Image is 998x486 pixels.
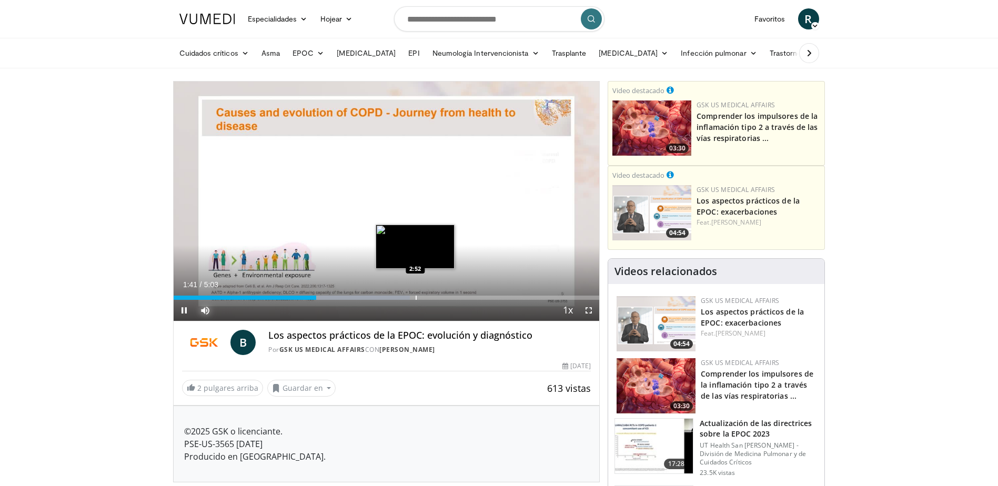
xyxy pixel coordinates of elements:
a: Especialidades [241,8,314,29]
span: 1:41 [183,280,197,289]
p: UT Health San [PERSON_NAME] - División de Medicina Pulmonar y de Cuidados Críticos [700,441,818,467]
img: image.jpeg [376,225,455,269]
a: GSK US Medical Affairs [697,185,775,194]
h4: Los aspectos prácticos de la EPOC: evolución y diagnóstico [268,330,591,341]
a: 03:30 [612,100,691,156]
a: R [798,8,819,29]
font: Por CON [268,345,435,354]
font: EPOC [293,48,314,58]
font: Feat. [697,218,761,227]
span: 613 vistas [547,382,591,394]
h3: Actualización de las directrices sobre la EPOC 2023 [700,418,818,439]
a: Trastornos del sueño [763,43,857,64]
button: Guardar en [267,380,336,397]
span: 04:54 [670,339,693,349]
a: EPOC [286,43,330,64]
span: 03:30 [666,144,689,153]
a: Asma [255,43,286,64]
a: [PERSON_NAME] [711,218,761,227]
a: [PERSON_NAME] [715,329,765,338]
button: Pause [174,300,195,321]
a: GSK US Medical Affairs [279,345,365,354]
div: Progress Bar [174,296,600,300]
font: Cuidados críticos [179,48,238,58]
a: GSK US Medical Affairs [697,100,775,109]
font: Guardar en [283,382,323,393]
a: [PERSON_NAME] [379,345,435,354]
a: Comprender los impulsores de la inflamación tipo 2 a través de las vías respiratorias ... [701,369,813,401]
font: Especialidades [248,14,297,24]
a: 04:54 [617,296,695,351]
a: B [230,330,256,355]
small: Video destacado [612,86,664,95]
span: / [200,280,202,289]
a: Los aspectos prácticos de la EPOC: exacerbaciones [701,307,804,328]
h4: Videos relacionados [614,265,717,278]
font: Hojear [320,14,342,24]
img: 115e3ffd-dfda-40a8-9c6e-2699a402c261.png.150x105_q85_crop-smart_upscale.png [612,185,691,240]
a: Favoritos [748,8,792,29]
video-js: Reproductor de video [174,82,600,321]
a: Los aspectos prácticos de la EPOC: exacerbaciones [697,196,800,217]
button: Mute [195,300,216,321]
span: 17:28 [664,459,689,469]
a: 2 pulgares arriba [182,380,263,396]
font: Infección pulmonar [681,48,746,58]
font: Feat. [701,329,765,338]
a: [MEDICAL_DATA] [330,43,402,64]
font: Neumología Intervencionista [432,48,529,58]
img: GSK US Medical Affairs [182,330,227,355]
font: [DATE] [570,361,591,371]
p: ©2025 GSK o licenciante. PSE-US-3565 [DATE] Producido en [GEOGRAPHIC_DATA]. [184,425,589,463]
span: 5:03 [204,280,218,289]
a: Comprender los impulsores de la inflamación tipo 2 a través de las vías respiratorias ... [697,111,818,143]
a: 04:54 [612,185,691,240]
a: EPI [402,43,426,64]
a: 17:28 Actualización de las directrices sobre la EPOC 2023 UT Health San [PERSON_NAME] - División ... [614,418,818,477]
a: [MEDICAL_DATA] [592,43,674,64]
span: 04:54 [666,228,689,238]
button: Fullscreen [578,300,599,321]
a: Infección pulmonar [674,43,763,64]
font: [MEDICAL_DATA] [599,48,658,58]
a: Trasplante [546,43,593,64]
img: c2a2685b-ef94-4fc2-90e1-739654430920.png.150x105_q85_crop-smart_upscale.png [612,100,691,156]
a: 03:30 [617,358,695,413]
img: 115e3ffd-dfda-40a8-9c6e-2699a402c261.png.150x105_q85_crop-smart_upscale.png [617,296,695,351]
input: Buscar temas, intervenciones [394,6,604,32]
img: 9f1c6381-f4d0-4cde-93c4-540832e5bbaf.150x105_q85_crop-smart_upscale.jpg [615,419,693,473]
a: GSK US Medical Affairs [701,358,779,367]
a: GSK US Medical Affairs [701,296,779,305]
a: Neumología Intervencionista [426,43,546,64]
p: 23.5K vistas [700,469,735,477]
span: 2 [197,383,201,393]
span: 03:30 [670,401,693,411]
img: c2a2685b-ef94-4fc2-90e1-739654430920.png.150x105_q85_crop-smart_upscale.png [617,358,695,413]
img: Logotipo de VuMedi [179,14,235,24]
font: pulgares arriba [197,383,258,393]
a: Hojear [314,8,359,29]
font: Trastornos del sueño [770,48,840,58]
small: Video destacado [612,170,664,180]
a: Cuidados críticos [173,43,255,64]
button: Playback Rate [557,300,578,321]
